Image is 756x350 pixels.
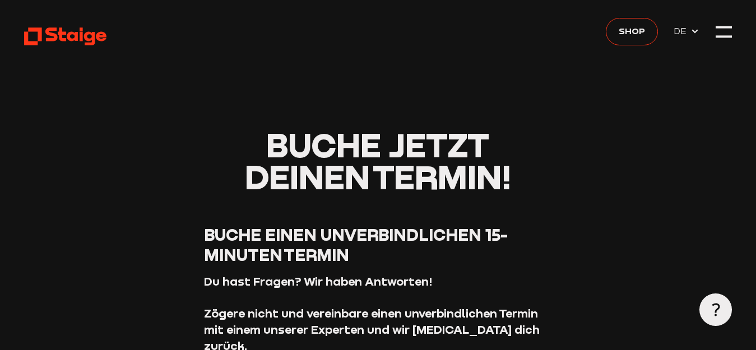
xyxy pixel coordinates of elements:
[204,225,508,265] span: Buche einen unverbindlichen 15-Minuten Termin
[674,24,690,38] span: DE
[245,125,511,197] span: Buche jetzt deinen Termin!
[619,24,645,38] span: Shop
[204,274,433,288] strong: Du hast Fragen? Wir haben Antworten!
[606,18,657,45] a: Shop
